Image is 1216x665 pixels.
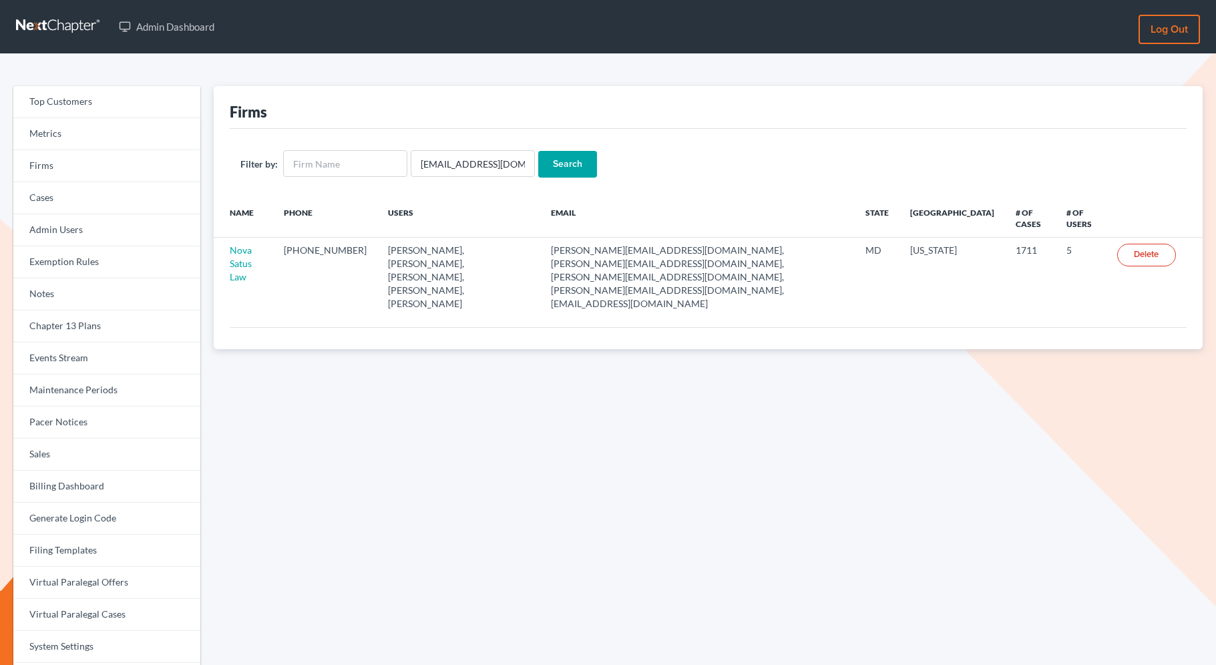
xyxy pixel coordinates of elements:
input: Users [411,150,535,177]
a: Virtual Paralegal Offers [13,567,200,599]
a: Events Stream [13,343,200,375]
input: Firm Name [283,150,407,177]
a: Pacer Notices [13,407,200,439]
a: Billing Dashboard [13,471,200,503]
div: Firms [230,102,267,122]
th: State [855,199,899,238]
a: Firms [13,150,200,182]
a: Admin Users [13,214,200,246]
td: [US_STATE] [899,238,1005,316]
th: Email [540,199,855,238]
th: Phone [273,199,377,238]
td: 1711 [1005,238,1056,316]
a: Log out [1139,15,1200,44]
a: Virtual Paralegal Cases [13,599,200,631]
th: # of Users [1056,199,1106,238]
th: [GEOGRAPHIC_DATA] [899,199,1005,238]
a: Top Customers [13,86,200,118]
td: [PERSON_NAME], [PERSON_NAME], [PERSON_NAME], [PERSON_NAME], [PERSON_NAME] [377,238,540,316]
label: Filter by: [240,157,278,171]
td: [PHONE_NUMBER] [273,238,377,316]
td: [PERSON_NAME][EMAIL_ADDRESS][DOMAIN_NAME], [PERSON_NAME][EMAIL_ADDRESS][DOMAIN_NAME], [PERSON_NAM... [540,238,855,316]
td: MD [855,238,899,316]
a: System Settings [13,631,200,663]
a: Sales [13,439,200,471]
a: Maintenance Periods [13,375,200,407]
a: Chapter 13 Plans [13,310,200,343]
a: Cases [13,182,200,214]
td: 5 [1056,238,1106,316]
input: Search [538,151,597,178]
th: Users [377,199,540,238]
th: Name [214,199,273,238]
a: Admin Dashboard [112,15,221,39]
a: Notes [13,278,200,310]
a: Filing Templates [13,535,200,567]
a: Generate Login Code [13,503,200,535]
a: Nova Satus Law [230,244,252,282]
a: Delete [1117,244,1176,266]
th: # of Cases [1005,199,1056,238]
a: Exemption Rules [13,246,200,278]
a: Metrics [13,118,200,150]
